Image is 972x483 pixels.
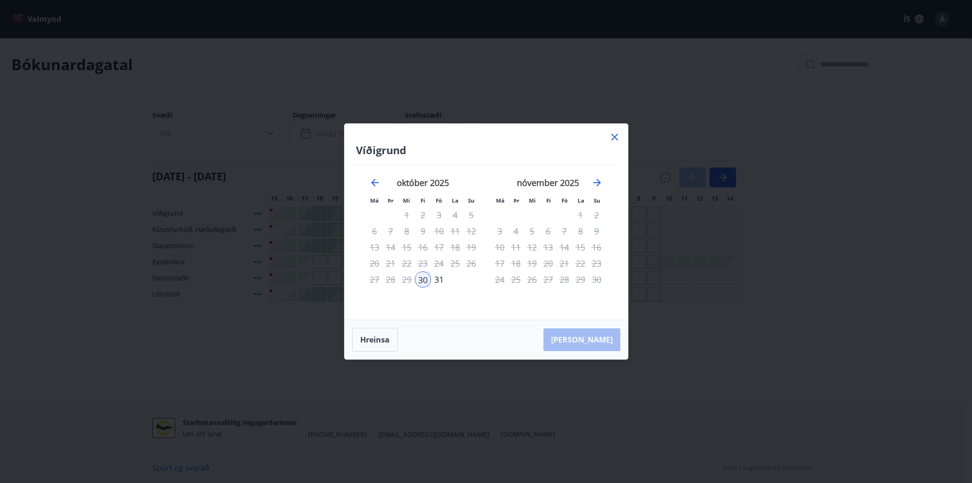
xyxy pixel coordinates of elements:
[556,223,572,239] td: Not available. föstudagur, 7. nóvember 2025
[556,255,572,271] td: Not available. föstudagur, 21. nóvember 2025
[572,271,589,288] td: Not available. laugardagur, 29. nóvember 2025
[403,197,410,204] small: Mi
[572,223,589,239] td: Not available. laugardagur, 8. nóvember 2025
[556,239,572,255] td: Not available. föstudagur, 14. nóvember 2025
[468,197,475,204] small: Su
[508,239,524,255] td: Not available. þriðjudagur, 11. nóvember 2025
[589,207,605,223] td: Not available. sunnudagur, 2. nóvember 2025
[556,271,572,288] td: Not available. föstudagur, 28. nóvember 2025
[540,223,556,239] td: Not available. fimmtudagur, 6. nóvember 2025
[415,223,431,239] td: Not available. fimmtudagur, 9. október 2025
[431,207,447,223] td: Not available. föstudagur, 3. október 2025
[370,197,379,204] small: Má
[415,255,431,271] td: Not available. fimmtudagur, 23. október 2025
[517,177,579,188] strong: nóvember 2025
[594,197,600,204] small: Su
[366,239,383,255] td: Not available. mánudagur, 13. október 2025
[366,271,383,288] td: Not available. mánudagur, 27. október 2025
[399,207,415,223] td: Not available. miðvikudagur, 1. október 2025
[561,197,568,204] small: Fö
[431,255,447,271] td: Not available. föstudagur, 24. október 2025
[463,223,479,239] td: Not available. sunnudagur, 12. október 2025
[492,255,508,271] td: Not available. mánudagur, 17. nóvember 2025
[524,239,540,255] td: Not available. miðvikudagur, 12. nóvember 2025
[540,239,556,255] td: Not available. fimmtudagur, 13. nóvember 2025
[572,207,589,223] td: Not available. laugardagur, 1. nóvember 2025
[514,197,519,204] small: Þr
[431,223,447,239] td: Not available. föstudagur, 10. október 2025
[421,197,425,204] small: Fi
[356,143,617,157] h4: Víðigrund
[399,239,415,255] td: Not available. miðvikudagur, 15. október 2025
[415,207,431,223] td: Not available. fimmtudagur, 2. október 2025
[508,223,524,239] td: Not available. þriðjudagur, 4. nóvember 2025
[447,255,463,271] td: Not available. laugardagur, 25. október 2025
[366,223,383,239] td: Not available. mánudagur, 6. október 2025
[388,197,393,204] small: Þr
[452,197,458,204] small: La
[589,271,605,288] td: Not available. sunnudagur, 30. nóvember 2025
[383,271,399,288] td: Not available. þriðjudagur, 28. október 2025
[589,223,605,239] td: Not available. sunnudagur, 9. nóvember 2025
[356,165,617,308] div: Calendar
[415,271,431,288] div: 30
[352,328,398,352] button: Hreinsa
[463,207,479,223] td: Not available. sunnudagur, 5. október 2025
[529,197,536,204] small: Mi
[399,271,415,288] td: Not available. miðvikudagur, 29. október 2025
[508,271,524,288] td: Not available. þriðjudagur, 25. nóvember 2025
[578,197,584,204] small: La
[524,271,540,288] td: Not available. miðvikudagur, 26. nóvember 2025
[591,177,603,188] div: Move forward to switch to the next month.
[589,255,605,271] td: Not available. sunnudagur, 23. nóvember 2025
[524,223,540,239] td: Not available. miðvikudagur, 5. nóvember 2025
[431,239,447,255] td: Not available. föstudagur, 17. október 2025
[415,271,431,288] td: Selected as start date. fimmtudagur, 30. október 2025
[492,223,508,239] td: Not available. mánudagur, 3. nóvember 2025
[492,271,508,288] td: Not available. mánudagur, 24. nóvember 2025
[572,239,589,255] td: Not available. laugardagur, 15. nóvember 2025
[399,255,415,271] td: Not available. miðvikudagur, 22. október 2025
[589,239,605,255] td: Not available. sunnudagur, 16. nóvember 2025
[397,177,449,188] strong: október 2025
[383,239,399,255] td: Not available. þriðjudagur, 14. október 2025
[540,271,556,288] td: Not available. fimmtudagur, 27. nóvember 2025
[508,255,524,271] td: Not available. þriðjudagur, 18. nóvember 2025
[496,197,505,204] small: Má
[572,255,589,271] td: Not available. laugardagur, 22. nóvember 2025
[399,223,415,239] td: Not available. miðvikudagur, 8. október 2025
[369,177,381,188] div: Move backward to switch to the previous month.
[540,255,556,271] td: Not available. fimmtudagur, 20. nóvember 2025
[383,255,399,271] td: Not available. þriðjudagur, 21. október 2025
[431,271,447,288] div: Aðeins útritun í boði
[436,197,442,204] small: Fö
[383,223,399,239] td: Not available. þriðjudagur, 7. október 2025
[415,239,431,255] td: Not available. fimmtudagur, 16. október 2025
[447,239,463,255] td: Not available. laugardagur, 18. október 2025
[463,239,479,255] td: Not available. sunnudagur, 19. október 2025
[366,255,383,271] td: Not available. mánudagur, 20. október 2025
[524,255,540,271] td: Not available. miðvikudagur, 19. nóvember 2025
[546,197,551,204] small: Fi
[463,255,479,271] td: Not available. sunnudagur, 26. október 2025
[431,271,447,288] td: Choose föstudagur, 31. október 2025 as your check-out date. It’s available.
[492,239,508,255] td: Not available. mánudagur, 10. nóvember 2025
[447,207,463,223] td: Not available. laugardagur, 4. október 2025
[447,223,463,239] td: Not available. laugardagur, 11. október 2025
